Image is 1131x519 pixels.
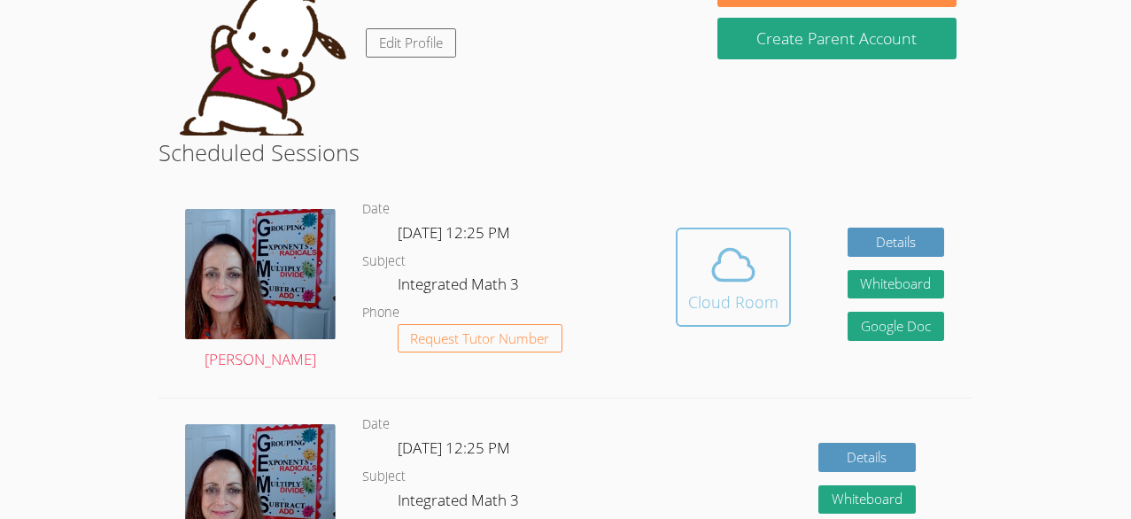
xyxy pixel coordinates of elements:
dt: Phone [362,302,399,324]
button: Request Tutor Number [398,324,563,353]
div: Cloud Room [688,290,779,314]
dt: Subject [362,466,406,488]
button: Cloud Room [676,228,791,327]
h2: Scheduled Sessions [159,136,972,169]
a: Details [848,228,945,257]
dt: Date [362,414,390,436]
dd: Integrated Math 3 [398,272,523,302]
a: Google Doc [848,312,945,341]
button: Whiteboard [848,270,945,299]
a: Details [818,443,916,472]
button: Create Parent Account [717,18,957,59]
span: [DATE] 12:25 PM [398,222,510,243]
button: Whiteboard [818,485,916,515]
dt: Date [362,198,390,221]
a: Edit Profile [366,28,456,58]
span: [DATE] 12:25 PM [398,438,510,458]
dt: Subject [362,251,406,273]
dd: Integrated Math 3 [398,488,523,518]
span: Request Tutor Number [410,332,549,345]
a: [PERSON_NAME] [185,209,336,374]
img: avatar.png [185,209,336,340]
